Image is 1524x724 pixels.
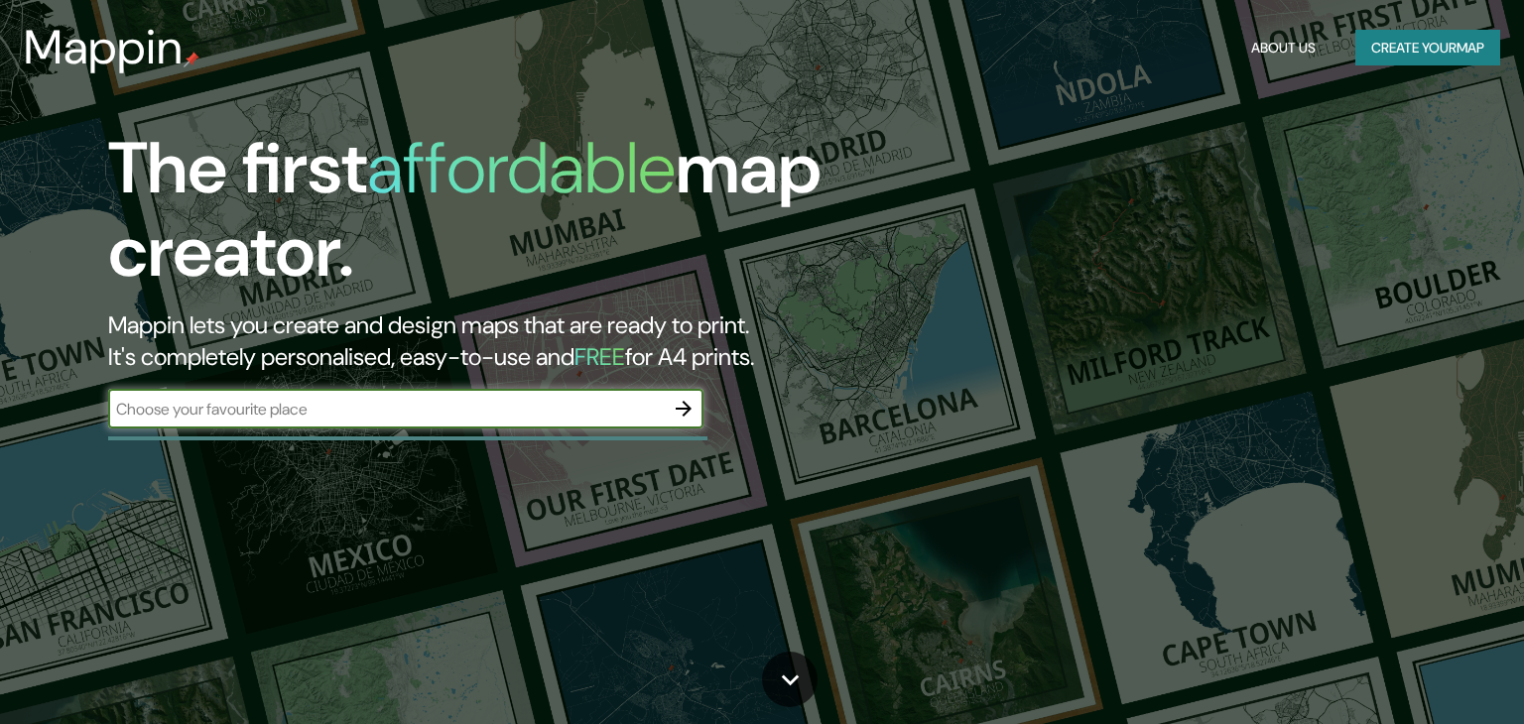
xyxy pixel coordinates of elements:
[108,398,664,421] input: Choose your favourite place
[1243,30,1324,66] button: About Us
[24,20,184,75] h3: Mappin
[108,127,870,309] h1: The first map creator.
[367,122,676,214] h1: affordable
[574,341,625,372] h5: FREE
[184,52,199,67] img: mappin-pin
[108,309,870,373] h2: Mappin lets you create and design maps that are ready to print. It's completely personalised, eas...
[1355,30,1500,66] button: Create yourmap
